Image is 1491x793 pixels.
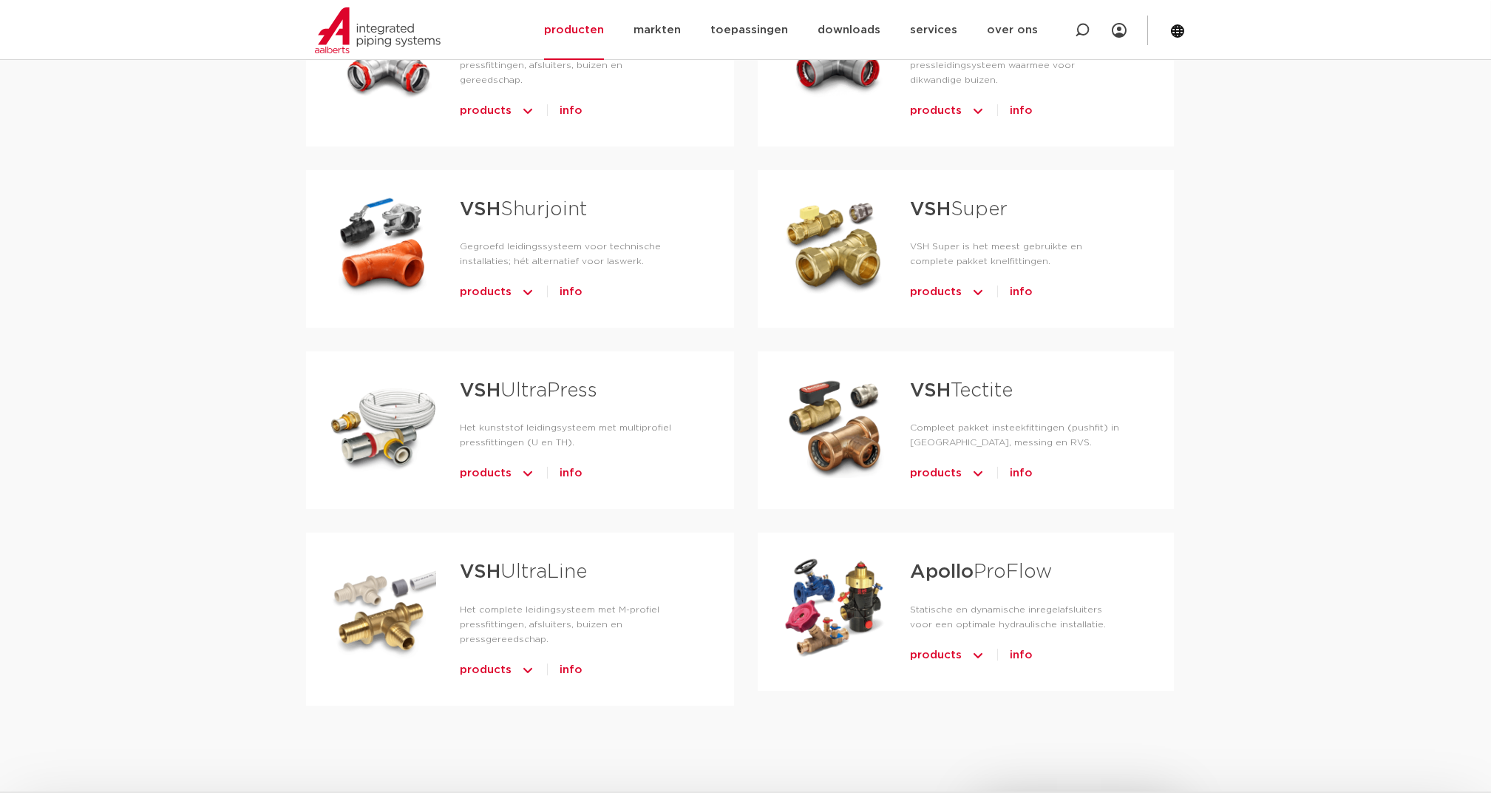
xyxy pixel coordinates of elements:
[560,462,583,485] a: info
[910,381,951,400] strong: VSH
[910,43,1126,87] p: VSH PowerPress is een compleet pressleidingsysteem waarmee voor dikwandige buizen.
[1010,462,1033,485] a: info
[460,602,687,647] p: Het complete leidingsysteem met M-profiel pressfittingen, afsluiters, buizen en pressgereedschap.
[910,200,1008,219] a: VSHSuper
[460,562,587,581] a: VSHUltraLine
[520,99,535,123] img: icon-chevron-up-1.svg
[971,99,985,123] img: icon-chevron-up-1.svg
[560,280,583,304] a: info
[971,644,985,667] img: icon-chevron-up-1.svg
[460,239,687,269] p: Gegroefd leidingssysteem voor technische installaties; hét alternatief voor laswerk.
[520,462,535,485] img: icon-chevron-up-1.svg
[460,200,500,219] strong: VSH
[460,381,597,400] a: VSHUltraPress
[460,99,512,123] span: products
[460,200,587,219] a: VSHShurjoint
[560,658,583,682] a: info
[910,562,974,581] strong: Apollo
[910,644,962,667] span: products
[910,200,951,219] strong: VSH
[971,462,985,485] img: icon-chevron-up-1.svg
[460,562,500,581] strong: VSH
[910,562,1052,581] a: ApolloProFlow
[460,43,687,87] p: Compleet leidingsysteem V-profiel pressfittingen, afsluiters, buizen en gereedschap.
[1010,99,1033,123] a: info
[910,381,1013,400] a: VSHTectite
[910,239,1126,269] p: VSH Super is het meest gebruikte en complete pakket knelfittingen.
[520,658,535,682] img: icon-chevron-up-1.svg
[910,420,1126,450] p: Compleet pakket insteekfittingen (pushfit) in [GEOGRAPHIC_DATA], messing en RVS.
[460,280,512,304] span: products
[460,381,500,400] strong: VSH
[971,280,985,304] img: icon-chevron-up-1.svg
[460,462,512,485] span: products
[460,420,687,450] p: Het kunststof leidingsysteem met multiprofiel pressfittingen (U en TH).
[1010,644,1033,667] a: info
[560,99,583,123] a: info
[910,602,1126,632] p: Statische en dynamische inregelafsluiters voor een optimale hydraulische installatie.
[910,462,962,485] span: products
[460,658,512,682] span: products
[910,280,962,304] span: products
[910,99,962,123] span: products
[1010,280,1033,304] a: info
[520,280,535,304] img: icon-chevron-up-1.svg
